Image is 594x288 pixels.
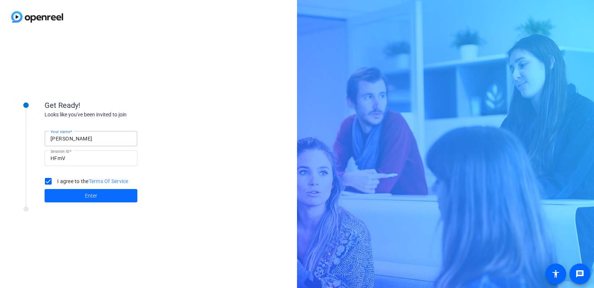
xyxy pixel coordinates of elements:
label: I agree to the [56,178,128,185]
mat-icon: message [575,269,584,278]
mat-label: Your name [50,129,70,134]
mat-icon: accessibility [551,269,560,278]
button: Enter [45,189,137,202]
div: Get Ready! [45,100,193,111]
div: Looks like you've been invited to join [45,111,193,119]
mat-label: Session ID [50,149,69,153]
span: Enter [85,192,97,200]
a: Terms Of Service [89,178,128,184]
